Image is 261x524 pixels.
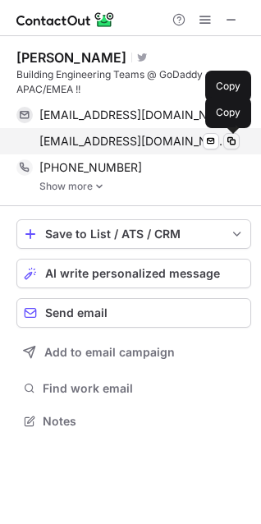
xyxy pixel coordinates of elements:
span: Add to email campaign [44,346,175,359]
button: Send email [16,298,251,328]
button: save-profile-one-click [16,219,251,249]
div: Save to List / ATS / CRM [45,228,222,241]
button: AI write personalized message [16,259,251,288]
div: [PERSON_NAME] [16,49,126,66]
button: Notes [16,410,251,433]
img: - [94,181,104,192]
span: AI write personalized message [45,267,220,280]
div: Building Engineering Teams @ GoDaddy APAC/EMEA !! [16,67,251,97]
span: Find work email [43,381,245,396]
span: [EMAIL_ADDRESS][DOMAIN_NAME] [39,108,227,122]
img: ContactOut v5.3.10 [16,10,115,30]
a: Show more [39,181,251,192]
button: Find work email [16,377,251,400]
button: Add to email campaign [16,338,251,367]
span: [EMAIL_ADDRESS][DOMAIN_NAME] [39,134,227,149]
span: Notes [43,414,245,429]
span: Send email [45,306,108,319]
span: [PHONE_NUMBER] [39,160,142,175]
